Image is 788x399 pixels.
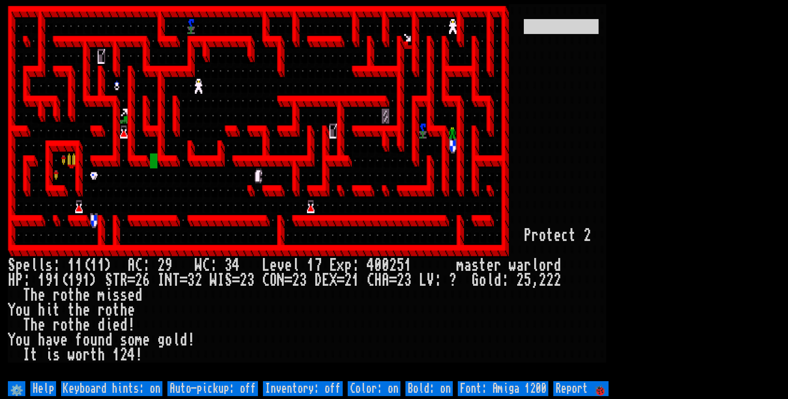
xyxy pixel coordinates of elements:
div: t [53,303,60,318]
div: O [270,273,277,288]
div: 1 [38,273,45,288]
div: r [531,228,539,243]
div: r [98,303,105,318]
div: o [539,228,546,243]
div: ( [83,258,90,273]
div: o [128,333,135,348]
div: e [554,228,561,243]
div: 1 [404,258,412,273]
div: X [329,273,337,288]
div: C [367,273,374,288]
div: = [128,273,135,288]
div: c [561,228,569,243]
div: l [172,333,180,348]
div: 5 [524,273,531,288]
div: l [30,258,38,273]
div: ! [187,333,195,348]
div: e [128,288,135,303]
div: P [15,273,23,288]
div: I [23,348,30,363]
div: 4 [232,258,240,273]
div: T [23,318,30,333]
div: P [524,228,531,243]
div: S [225,273,232,288]
div: o [105,303,113,318]
div: = [180,273,187,288]
div: g [157,333,165,348]
div: : [142,258,150,273]
div: u [90,333,98,348]
div: t [479,258,486,273]
div: o [479,273,486,288]
div: N [165,273,172,288]
div: H [374,273,382,288]
div: 2 [389,258,397,273]
div: w [68,348,75,363]
div: = [285,273,292,288]
div: I [217,273,225,288]
div: T [113,273,120,288]
div: 3 [247,273,255,288]
div: A [382,273,389,288]
div: 1 [68,273,75,288]
div: Y [8,333,15,348]
input: Inventory: off [263,381,343,396]
div: d [98,318,105,333]
div: 0 [374,258,382,273]
div: 1 [53,273,60,288]
div: h [75,303,83,318]
div: 5 [397,258,404,273]
div: t [68,288,75,303]
div: r [494,258,501,273]
input: Bold: on [405,381,453,396]
div: h [38,333,45,348]
div: o [83,333,90,348]
div: H [8,273,15,288]
div: t [30,348,38,363]
div: h [75,288,83,303]
div: 2 [344,273,352,288]
div: p [344,258,352,273]
div: e [142,333,150,348]
div: r [83,348,90,363]
div: N [277,273,285,288]
div: o [539,258,546,273]
div: W [195,258,202,273]
div: = [389,273,397,288]
div: t [569,228,576,243]
div: ! [128,318,135,333]
div: e [23,258,30,273]
div: s [45,258,53,273]
div: I [157,273,165,288]
div: ( [60,273,68,288]
div: h [30,288,38,303]
div: h [75,318,83,333]
div: 2 [135,273,142,288]
div: e [113,318,120,333]
div: ) [90,273,98,288]
div: p [15,258,23,273]
div: 2 [546,273,554,288]
div: E [322,273,329,288]
div: r [53,318,60,333]
div: o [165,333,172,348]
div: 3 [299,273,307,288]
div: s [113,288,120,303]
div: 3 [404,273,412,288]
div: 1 [68,258,75,273]
div: E [329,258,337,273]
div: m [98,288,105,303]
div: e [128,303,135,318]
div: 2 [397,273,404,288]
div: A [128,258,135,273]
div: 2 [240,273,247,288]
div: f [75,333,83,348]
div: t [68,303,75,318]
div: 1 [352,273,359,288]
div: D [314,273,322,288]
div: = [337,273,344,288]
div: S [8,258,15,273]
div: ? [449,273,457,288]
div: 3 [225,258,232,273]
div: 9 [75,273,83,288]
